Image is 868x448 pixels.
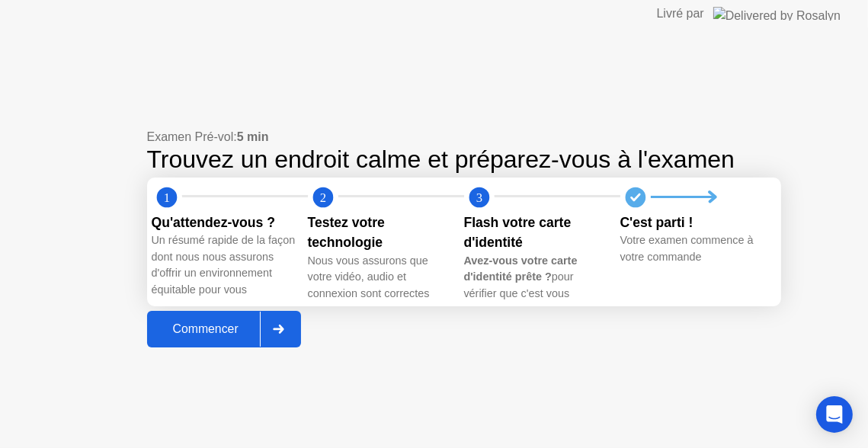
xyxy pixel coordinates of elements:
b: 5 min [237,130,269,143]
div: C'est parti ! [620,213,764,232]
div: Commencer [152,322,260,336]
text: 2 [319,190,325,204]
div: Trouvez un endroit calme et préparez-vous à l'examen [147,146,781,173]
div: pour vérifier que c'est vous [464,253,608,302]
img: Delivered by Rosalyn [713,7,841,21]
div: Testez votre technologie [308,213,452,253]
div: Qu'attendez-vous ? [152,213,296,232]
div: Livré par [657,5,704,23]
b: Avez-vous votre carte d'identité prête ? [464,254,578,283]
div: Votre examen commence à votre commande [620,232,764,265]
button: Commencer [147,311,301,347]
div: Nous vous assurons que votre vidéo, audio et connexion sont correctes [308,253,452,302]
div: Open Intercom Messenger [816,396,853,433]
text: 3 [476,190,482,204]
div: Un résumé rapide de la façon dont nous nous assurons d'offrir un environnement équitable pour vous [152,232,296,298]
div: Examen Pré-vol: [147,128,781,146]
text: 1 [163,190,169,204]
div: Flash votre carte d'identité [464,213,608,253]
